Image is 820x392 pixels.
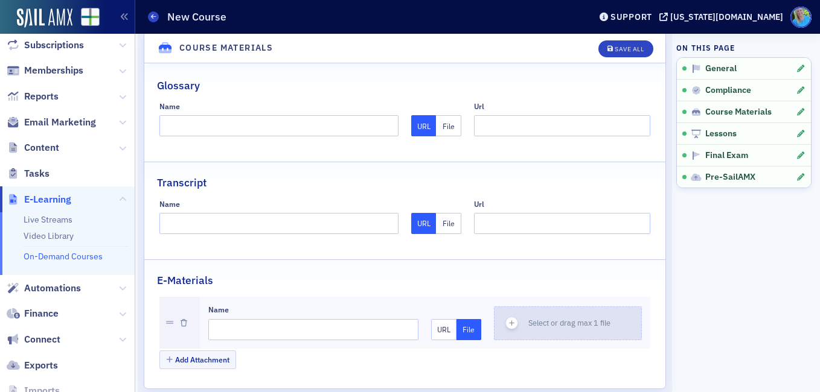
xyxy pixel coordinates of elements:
[705,172,755,183] span: Pre-SailAMX
[167,10,226,24] h1: New Course
[24,90,59,103] span: Reports
[411,115,437,136] button: URL
[705,150,748,161] span: Final Exam
[159,350,237,369] button: Add Attachment
[7,333,60,346] a: Connect
[24,64,83,77] span: Memberships
[24,167,50,180] span: Tasks
[24,116,96,129] span: Email Marketing
[157,273,213,288] h2: E-Materials
[81,8,100,27] img: SailAMX
[7,141,59,154] a: Content
[598,40,653,57] button: Save All
[24,193,71,206] span: E-Learning
[436,213,461,234] button: File
[157,175,207,191] h2: Transcript
[159,200,180,209] div: Name
[610,11,652,22] div: Support
[24,307,59,320] span: Finance
[474,200,484,209] div: Url
[705,85,751,96] span: Compliance
[474,102,484,111] div: Url
[159,102,180,111] div: Name
[157,78,200,93] h2: Glossary
[24,230,74,241] a: Video Library
[436,115,461,136] button: File
[431,319,456,340] button: URL
[705,107,772,118] span: Course Materials
[7,282,81,295] a: Automations
[7,116,96,129] a: Email Marketing
[24,214,72,225] a: Live Streams
[790,7,812,28] span: Profile
[411,213,437,234] button: URL
[456,319,482,340] button: File
[17,8,72,28] img: SailAMX
[676,42,812,53] h4: On this page
[24,333,60,346] span: Connect
[528,318,610,327] span: Select or drag max 1 file
[24,39,84,52] span: Subscriptions
[705,63,737,74] span: General
[705,128,737,139] span: Lessons
[7,307,59,320] a: Finance
[615,46,644,52] div: Save All
[7,64,83,77] a: Memberships
[24,251,103,262] a: On-Demand Courses
[72,8,100,28] a: View Homepage
[208,305,229,314] div: Name
[7,39,84,52] a: Subscriptions
[494,306,642,340] button: Select or drag max 1 file
[24,141,59,154] span: Content
[179,42,273,55] h4: Course Materials
[659,13,787,21] button: [US_STATE][DOMAIN_NAME]
[7,359,58,372] a: Exports
[24,282,81,295] span: Automations
[7,90,59,103] a: Reports
[24,359,58,372] span: Exports
[7,193,71,206] a: E-Learning
[670,11,783,22] div: [US_STATE][DOMAIN_NAME]
[7,167,50,180] a: Tasks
